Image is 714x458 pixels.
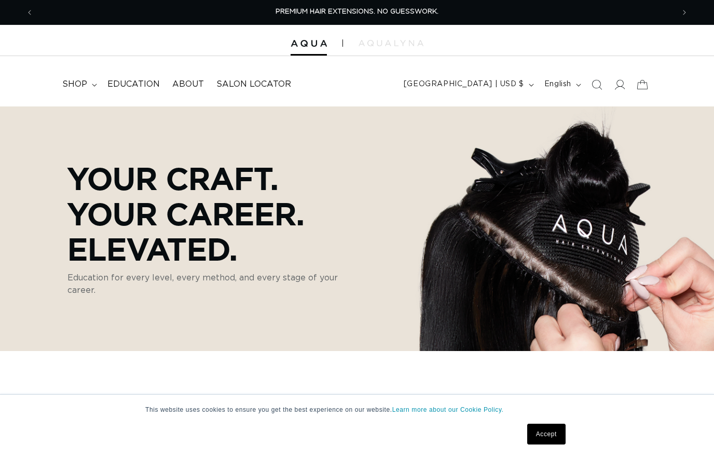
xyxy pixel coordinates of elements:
[62,79,87,90] span: shop
[18,3,41,22] button: Previous announcement
[216,79,291,90] span: Salon Locator
[210,73,297,96] a: Salon Locator
[544,79,571,90] span: English
[67,160,363,266] p: Your Craft. Your Career. Elevated.
[172,79,204,90] span: About
[276,8,438,15] span: PREMIUM HAIR EXTENSIONS. NO GUESSWORK.
[359,40,423,46] img: aqualyna.com
[291,40,327,47] img: Aqua Hair Extensions
[392,406,504,413] a: Learn more about our Cookie Policy.
[166,73,210,96] a: About
[145,405,569,414] p: This website uses cookies to ensure you get the best experience on our website.
[538,75,585,95] button: English
[527,424,566,444] a: Accept
[107,79,160,90] span: Education
[673,3,696,22] button: Next announcement
[585,73,608,96] summary: Search
[397,75,538,95] button: [GEOGRAPHIC_DATA] | USD $
[67,272,363,297] p: Education for every level, every method, and every stage of your career.
[404,79,524,90] span: [GEOGRAPHIC_DATA] | USD $
[101,73,166,96] a: Education
[56,73,101,96] summary: shop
